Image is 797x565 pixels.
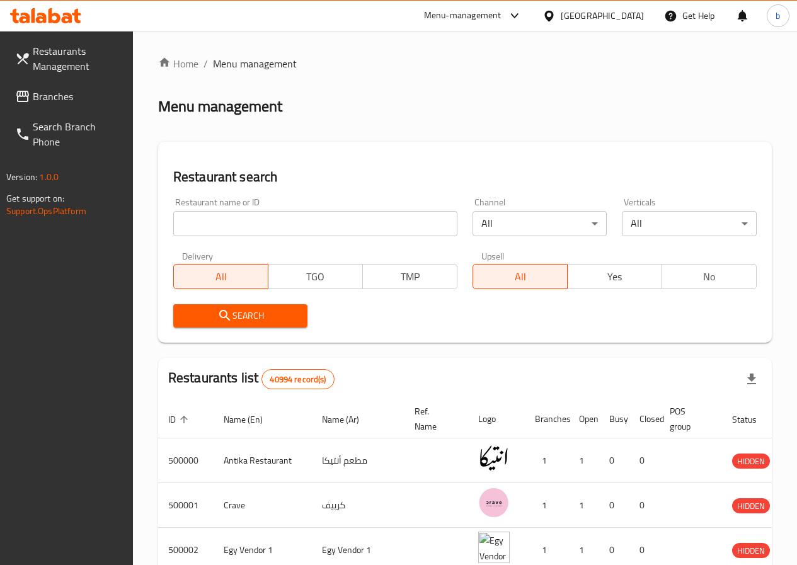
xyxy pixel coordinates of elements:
[599,438,629,483] td: 0
[5,111,133,157] a: Search Branch Phone
[667,268,752,286] span: No
[168,368,335,389] h2: Restaurants list
[261,369,334,389] div: Total records count
[415,404,453,434] span: Ref. Name
[312,483,404,528] td: كرييف
[262,374,333,385] span: 40994 record(s)
[322,412,376,427] span: Name (Ar)
[629,483,660,528] td: 0
[173,211,457,236] input: Search for restaurant name or ID..
[204,56,208,71] li: /
[599,400,629,438] th: Busy
[567,264,662,289] button: Yes
[158,483,214,528] td: 500001
[183,308,298,324] span: Search
[173,264,268,289] button: All
[776,9,780,23] span: b
[525,483,569,528] td: 1
[478,442,510,474] img: Antika Restaurant
[33,119,123,149] span: Search Branch Phone
[312,438,404,483] td: مطعم أنتيكا
[662,264,757,289] button: No
[214,483,312,528] td: Crave
[732,499,770,513] span: HIDDEN
[39,169,59,185] span: 1.0.0
[670,404,707,434] span: POS group
[362,264,457,289] button: TMP
[6,169,37,185] span: Version:
[33,43,123,74] span: Restaurants Management
[737,364,767,394] div: Export file
[33,89,123,104] span: Branches
[158,438,214,483] td: 500000
[173,304,308,328] button: Search
[158,56,772,71] nav: breadcrumb
[732,412,773,427] span: Status
[569,483,599,528] td: 1
[5,81,133,111] a: Branches
[732,544,770,558] span: HIDDEN
[732,454,770,469] span: HIDDEN
[732,498,770,513] div: HIDDEN
[173,168,757,186] h2: Restaurant search
[569,400,599,438] th: Open
[599,483,629,528] td: 0
[525,438,569,483] td: 1
[368,268,452,286] span: TMP
[6,190,64,207] span: Get support on:
[268,264,363,289] button: TGO
[6,203,86,219] a: Support.OpsPlatform
[732,543,770,558] div: HIDDEN
[224,412,279,427] span: Name (En)
[478,268,563,286] span: All
[525,400,569,438] th: Branches
[473,264,568,289] button: All
[622,211,757,236] div: All
[424,8,502,23] div: Menu-management
[179,268,263,286] span: All
[273,268,358,286] span: TGO
[468,400,525,438] th: Logo
[168,412,192,427] span: ID
[573,268,657,286] span: Yes
[478,532,510,563] img: Egy Vendor 1
[478,487,510,518] img: Crave
[569,438,599,483] td: 1
[473,211,607,236] div: All
[213,56,297,71] span: Menu management
[214,438,312,483] td: Antika Restaurant
[158,96,282,117] h2: Menu management
[629,400,660,438] th: Closed
[481,251,505,260] label: Upsell
[629,438,660,483] td: 0
[561,9,644,23] div: [GEOGRAPHIC_DATA]
[182,251,214,260] label: Delivery
[158,56,198,71] a: Home
[5,36,133,81] a: Restaurants Management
